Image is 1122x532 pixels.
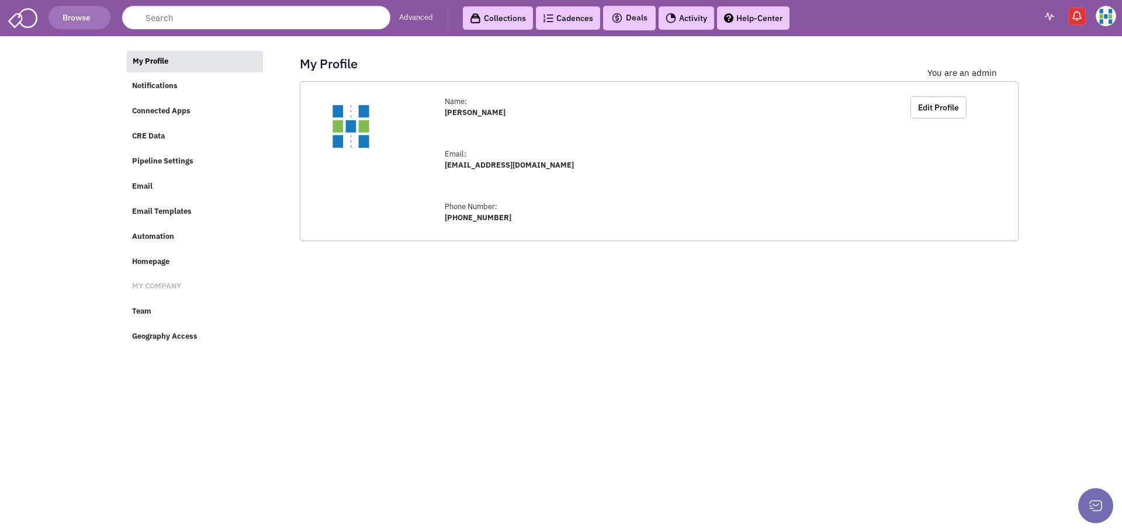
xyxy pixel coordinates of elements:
[300,58,358,69] h2: My Profile
[463,6,533,30] a: Collections
[445,149,466,159] span: Email:
[1096,6,1116,26] img: Gabrielle Titow
[445,201,497,211] span: Phone Number:
[445,160,574,171] label: [EMAIL_ADDRESS][DOMAIN_NAME]
[445,107,505,119] label: [PERSON_NAME]
[61,12,98,23] span: Browse
[717,6,789,30] a: Help-Center
[666,13,676,23] img: Activity.png
[126,301,262,323] a: Team
[659,6,714,30] a: Activity
[132,332,198,342] span: Geography Access
[126,100,262,123] a: Connected Apps
[470,13,481,24] img: icon-collection-lavender-black.svg
[127,51,263,73] a: My Profile
[132,307,151,317] span: Team
[611,12,647,23] span: Deals
[132,206,192,216] span: Email Templates
[536,6,600,30] a: Cadences
[132,156,193,166] span: Pipeline Settings
[126,151,262,173] a: Pipeline Settings
[126,201,262,223] a: Email Templates
[132,81,178,91] span: Notifications
[126,326,262,348] a: Geography Access
[8,6,37,28] img: SmartAdmin
[133,56,168,66] span: My Profile
[132,231,174,241] span: Automation
[910,96,967,119] button: Edit Profile
[126,176,262,198] a: Email
[608,11,651,26] button: Deals
[132,256,169,266] span: Homepage
[399,12,433,23] a: Advanced
[122,6,390,29] input: Search
[132,131,165,141] span: CRE Data
[132,106,191,116] span: Connected Apps
[445,96,467,106] span: Name:
[49,6,110,29] button: Browse
[543,14,553,22] img: Cadences_logo.png
[927,68,997,78] label: You are an admin
[611,11,623,25] img: icon-deals.svg
[445,213,511,224] label: [PHONE_NUMBER]
[322,96,380,155] img: D7rD6WIZrEakQRuEUUp10w.png
[724,13,733,23] img: help.png
[126,226,262,248] a: Automation
[126,75,262,98] a: Notifications
[132,281,181,291] span: MY COMPANY
[126,126,262,148] a: CRE Data
[132,181,153,191] span: Email
[126,251,262,273] a: Homepage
